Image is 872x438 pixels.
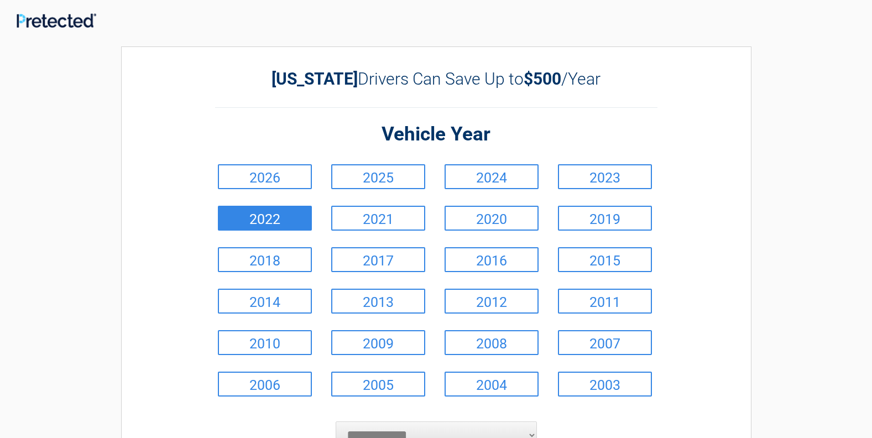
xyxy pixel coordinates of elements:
[331,206,425,231] a: 2021
[218,206,312,231] a: 2022
[215,122,657,148] h2: Vehicle Year
[331,247,425,272] a: 2017
[218,247,312,272] a: 2018
[445,206,539,231] a: 2020
[558,330,652,355] a: 2007
[445,330,539,355] a: 2008
[331,289,425,314] a: 2013
[331,372,425,397] a: 2005
[218,164,312,189] a: 2026
[558,247,652,272] a: 2015
[445,289,539,314] a: 2012
[218,330,312,355] a: 2010
[331,164,425,189] a: 2025
[17,13,96,28] img: Main Logo
[558,206,652,231] a: 2019
[445,164,539,189] a: 2024
[558,289,652,314] a: 2011
[445,372,539,397] a: 2004
[218,372,312,397] a: 2006
[215,69,657,88] h2: Drivers Can Save Up to /Year
[271,69,358,88] b: [US_STATE]
[218,289,312,314] a: 2014
[331,330,425,355] a: 2009
[524,69,561,88] b: $500
[445,247,539,272] a: 2016
[558,164,652,189] a: 2023
[558,372,652,397] a: 2003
